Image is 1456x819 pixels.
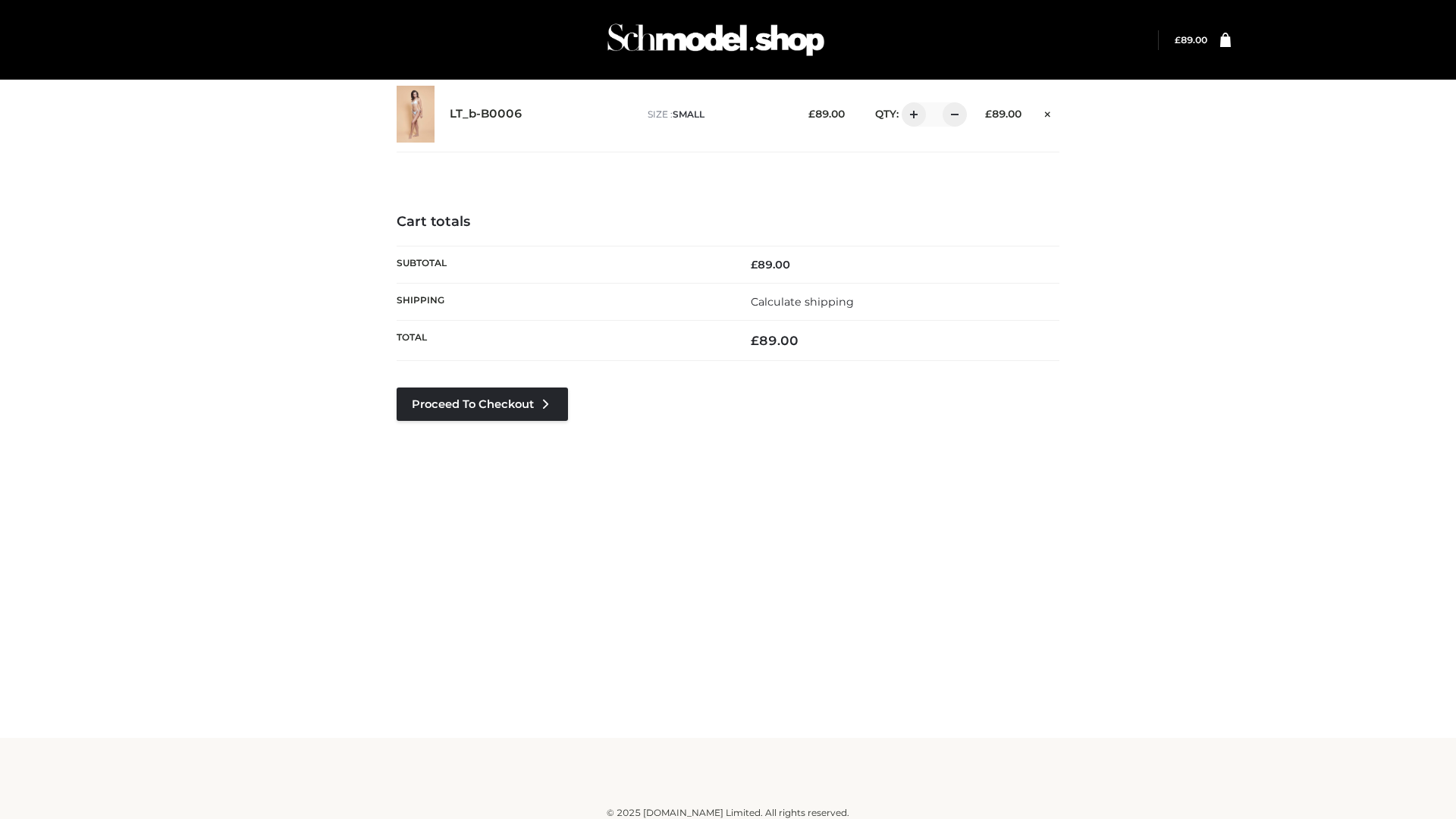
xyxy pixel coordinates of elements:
span: £ [985,108,992,120]
bdi: 89.00 [1175,34,1207,45]
span: £ [808,108,815,120]
span: £ [751,333,759,348]
a: £89.00 [1175,34,1207,45]
span: £ [1175,34,1181,45]
h4: Cart totals [397,214,1059,231]
bdi: 89.00 [751,333,799,348]
span: £ [751,258,758,271]
bdi: 89.00 [808,108,845,120]
a: LT_b-B0006 [450,107,522,121]
bdi: 89.00 [985,108,1021,120]
th: Subtotal [397,246,728,283]
a: Proceed to Checkout [397,388,568,421]
th: Total [397,321,728,361]
bdi: 89.00 [751,258,790,271]
th: Shipping [397,283,728,320]
img: Schmodel Admin 964 [602,10,830,70]
a: Calculate shipping [751,295,854,309]
a: Remove this item [1037,102,1059,122]
p: size : [648,108,785,121]
span: SMALL [673,108,704,120]
div: QTY: [860,102,962,127]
